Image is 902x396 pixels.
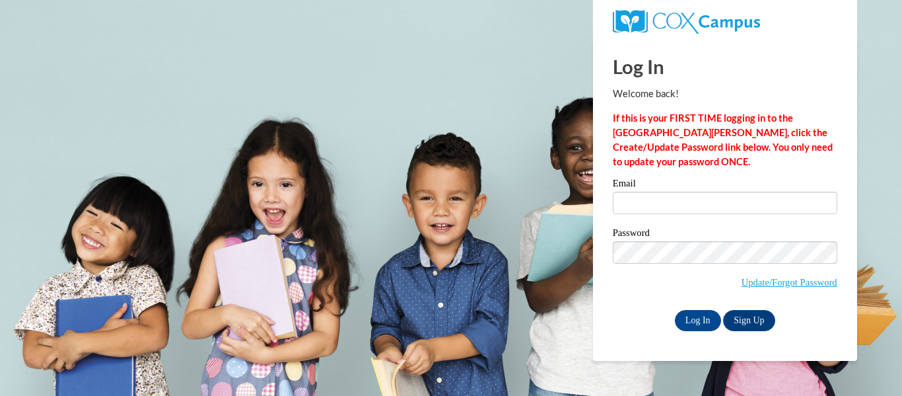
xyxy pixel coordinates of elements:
[613,15,760,26] a: COX Campus
[723,310,775,331] a: Sign Up
[613,53,837,80] h1: Log In
[675,310,721,331] input: Log In
[742,277,837,288] a: Update/Forgot Password
[613,178,837,192] label: Email
[613,87,837,101] p: Welcome back!
[613,10,760,34] img: COX Campus
[613,228,837,241] label: Password
[613,112,833,167] strong: If this is your FIRST TIME logging in to the [GEOGRAPHIC_DATA][PERSON_NAME], click the Create/Upd...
